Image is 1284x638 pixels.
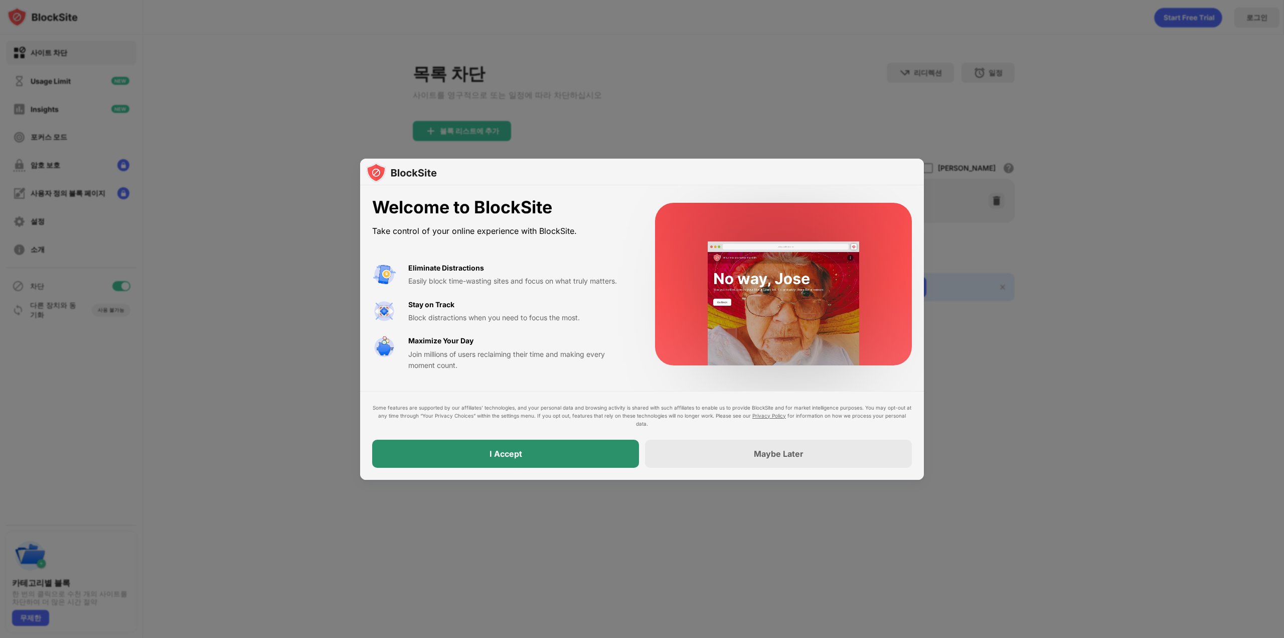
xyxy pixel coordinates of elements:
[754,449,804,459] div: Maybe Later
[372,335,396,359] img: value-safe-time.svg
[752,413,786,419] a: Privacy Policy
[408,299,454,310] div: Stay on Track
[408,312,631,323] div: Block distractions when you need to focus the most.
[408,263,484,274] div: Eliminate Distractions
[372,263,396,287] img: value-avoid-distractions.svg
[408,276,631,287] div: Easily block time-wasting sites and focus on what truly matters.
[372,197,631,218] div: Welcome to BlockSite
[372,299,396,323] img: value-focus.svg
[490,449,522,459] div: I Accept
[372,224,631,238] div: Take control of your online experience with BlockSite.
[372,404,912,428] div: Some features are supported by our affiliates’ technologies, and your personal data and browsing ...
[366,163,437,183] img: logo-blocksite.svg
[408,349,631,371] div: Join millions of users reclaiming their time and making every moment count.
[408,335,473,346] div: Maximize Your Day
